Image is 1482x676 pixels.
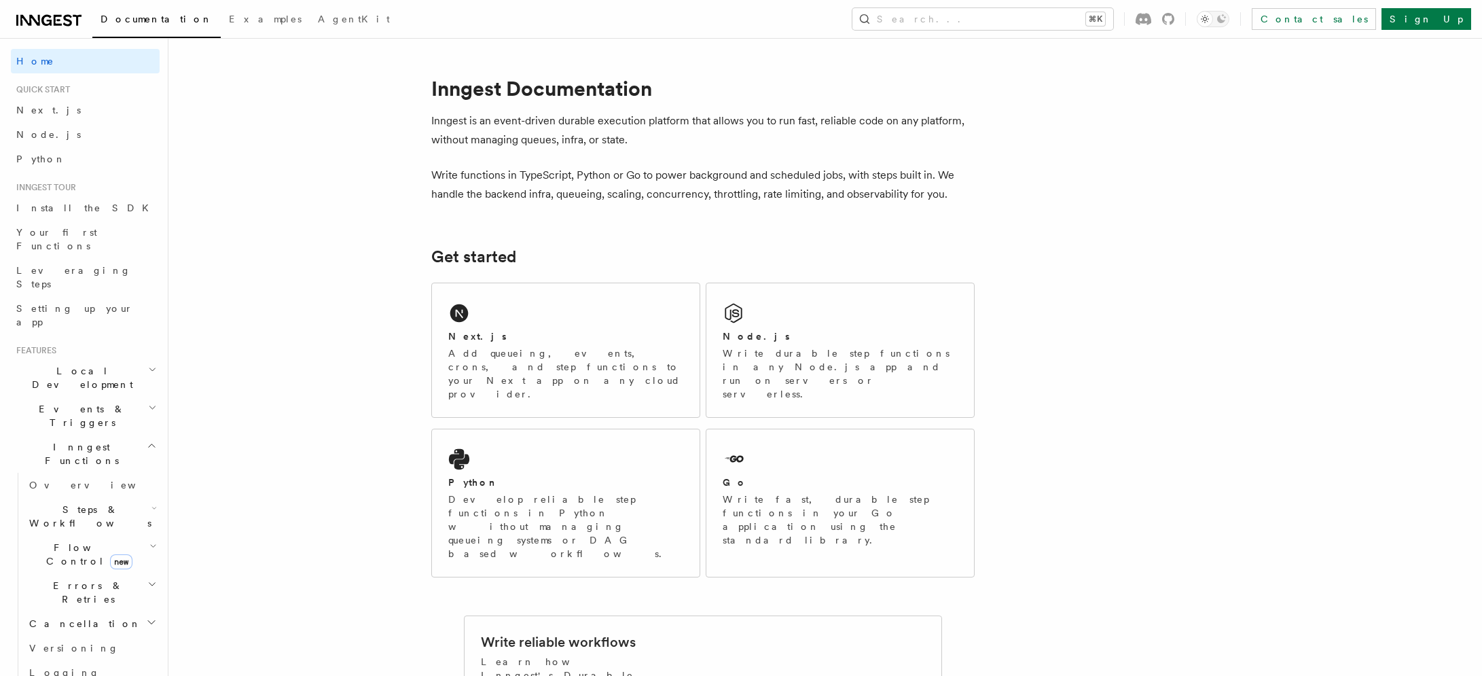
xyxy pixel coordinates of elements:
[16,202,157,213] span: Install the SDK
[431,283,700,418] a: Next.jsAdd queueing, events, crons, and step functions to your Next app on any cloud provider.
[24,541,149,568] span: Flow Control
[101,14,213,24] span: Documentation
[723,476,747,489] h2: Go
[431,166,975,204] p: Write functions in TypeScript, Python or Go to power background and scheduled jobs, with steps bu...
[11,296,160,334] a: Setting up your app
[723,330,790,343] h2: Node.js
[110,554,132,569] span: new
[723,346,958,401] p: Write durable step functions in any Node.js app and run on servers or serverless.
[1252,8,1376,30] a: Contact sales
[16,154,66,164] span: Python
[11,84,70,95] span: Quick start
[11,220,160,258] a: Your first Functions
[24,617,141,630] span: Cancellation
[310,4,398,37] a: AgentKit
[11,49,160,73] a: Home
[16,265,131,289] span: Leveraging Steps
[29,480,169,491] span: Overview
[16,227,97,251] span: Your first Functions
[481,633,636,652] h2: Write reliable workflows
[29,643,119,654] span: Versioning
[24,579,147,606] span: Errors & Retries
[11,258,160,296] a: Leveraging Steps
[852,8,1113,30] button: Search...⌘K
[11,345,56,356] span: Features
[24,497,160,535] button: Steps & Workflows
[723,493,958,547] p: Write fast, durable step functions in your Go application using the standard library.
[431,111,975,149] p: Inngest is an event-driven durable execution platform that allows you to run fast, reliable code ...
[706,429,975,577] a: GoWrite fast, durable step functions in your Go application using the standard library.
[11,440,147,467] span: Inngest Functions
[1086,12,1105,26] kbd: ⌘K
[24,503,151,530] span: Steps & Workflows
[16,54,54,68] span: Home
[11,359,160,397] button: Local Development
[16,129,81,140] span: Node.js
[1197,11,1229,27] button: Toggle dark mode
[448,476,499,489] h2: Python
[11,397,160,435] button: Events & Triggers
[16,303,133,327] span: Setting up your app
[24,473,160,497] a: Overview
[221,4,310,37] a: Examples
[11,364,148,391] span: Local Development
[448,346,683,401] p: Add queueing, events, crons, and step functions to your Next app on any cloud provider.
[24,636,160,660] a: Versioning
[431,247,516,266] a: Get started
[11,402,148,429] span: Events & Triggers
[11,147,160,171] a: Python
[448,330,507,343] h2: Next.js
[1381,8,1471,30] a: Sign Up
[24,573,160,611] button: Errors & Retries
[11,435,160,473] button: Inngest Functions
[229,14,302,24] span: Examples
[24,535,160,573] button: Flow Controlnew
[706,283,975,418] a: Node.jsWrite durable step functions in any Node.js app and run on servers or serverless.
[16,105,81,115] span: Next.js
[431,76,975,101] h1: Inngest Documentation
[24,611,160,636] button: Cancellation
[11,98,160,122] a: Next.js
[11,182,76,193] span: Inngest tour
[11,122,160,147] a: Node.js
[11,196,160,220] a: Install the SDK
[448,493,683,561] p: Develop reliable step functions in Python without managing queueing systems or DAG based workflows.
[92,4,221,38] a: Documentation
[318,14,390,24] span: AgentKit
[431,429,700,577] a: PythonDevelop reliable step functions in Python without managing queueing systems or DAG based wo...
